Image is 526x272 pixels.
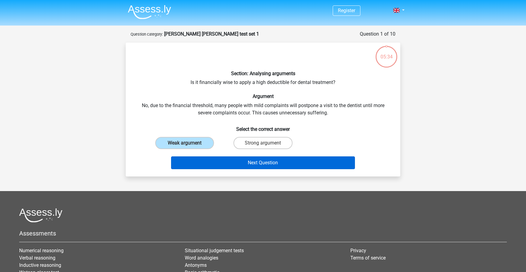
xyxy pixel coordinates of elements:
[19,230,507,237] h5: Assessments
[338,8,355,13] a: Register
[185,255,218,261] a: Word analogies
[131,32,163,37] small: Question category:
[350,248,366,253] a: Privacy
[135,71,391,76] h6: Section: Analysing arguments
[19,248,64,253] a: Numerical reasoning
[185,248,244,253] a: Situational judgement tests
[19,262,61,268] a: Inductive reasoning
[171,156,355,169] button: Next Question
[233,137,292,149] label: Strong argument
[375,45,398,61] div: 05:34
[135,121,391,132] h6: Select the correct answer
[128,5,171,19] img: Assessly
[360,30,395,38] div: Question 1 of 10
[135,93,391,99] h6: Argument
[350,255,386,261] a: Terms of service
[19,208,62,222] img: Assessly logo
[19,255,55,261] a: Verbal reasoning
[164,31,259,37] strong: [PERSON_NAME] [PERSON_NAME] test set 1
[185,262,207,268] a: Antonyms
[155,137,214,149] label: Weak argument
[128,47,398,172] div: Is it financially wise to apply a high deductible for dental treatment? No, due to the financial ...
